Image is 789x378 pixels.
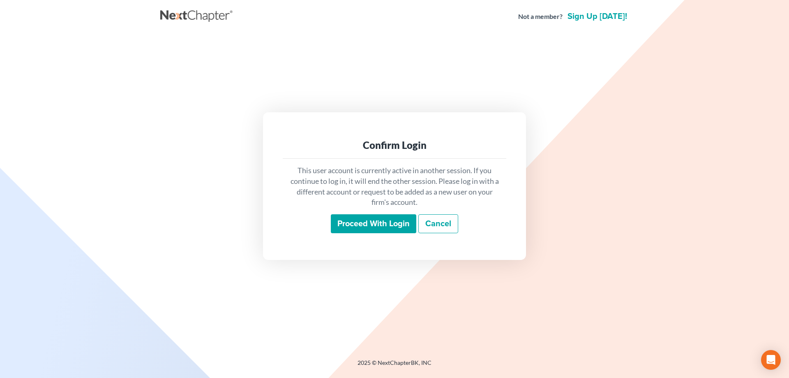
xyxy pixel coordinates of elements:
[160,359,629,373] div: 2025 © NextChapterBK, INC
[331,214,416,233] input: Proceed with login
[761,350,781,370] div: Open Intercom Messenger
[289,165,500,208] p: This user account is currently active in another session. If you continue to log in, it will end ...
[518,12,563,21] strong: Not a member?
[566,12,629,21] a: Sign up [DATE]!
[289,139,500,152] div: Confirm Login
[418,214,458,233] a: Cancel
